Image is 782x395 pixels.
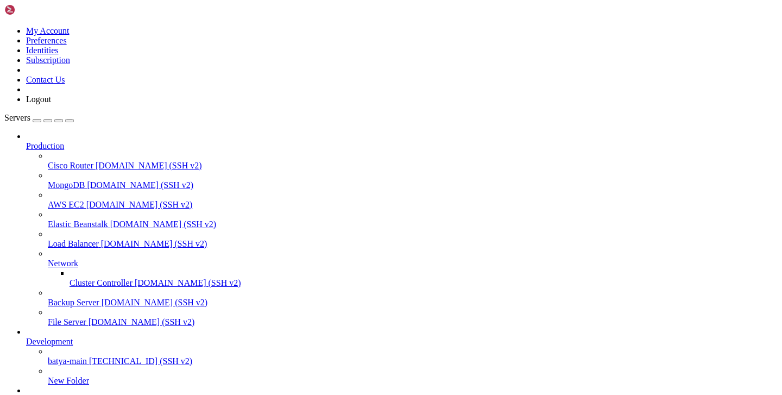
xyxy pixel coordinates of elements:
[48,229,778,249] li: Load Balancer [DOMAIN_NAME] (SSH v2)
[89,317,195,327] span: [DOMAIN_NAME] (SSH v2)
[48,239,778,249] a: Load Balancer [DOMAIN_NAME] (SSH v2)
[70,268,778,288] li: Cluster Controller [DOMAIN_NAME] (SSH v2)
[70,278,133,287] span: Cluster Controller
[26,36,67,45] a: Preferences
[48,249,778,288] li: Network
[26,141,778,151] a: Production
[26,95,51,104] a: Logout
[26,327,778,386] li: Development
[48,259,78,268] span: Network
[26,337,778,347] a: Development
[48,298,778,308] a: Backup Server [DOMAIN_NAME] (SSH v2)
[26,55,70,65] a: Subscription
[48,180,85,190] span: MongoDB
[96,161,202,170] span: [DOMAIN_NAME] (SSH v2)
[48,220,778,229] a: Elastic Beanstalk [DOMAIN_NAME] (SSH v2)
[26,75,65,84] a: Contact Us
[48,317,86,327] span: File Server
[86,200,193,209] span: [DOMAIN_NAME] (SSH v2)
[4,113,74,122] a: Servers
[48,190,778,210] li: AWS EC2 [DOMAIN_NAME] (SSH v2)
[26,26,70,35] a: My Account
[48,356,87,366] span: batya-main
[48,298,99,307] span: Backup Server
[48,366,778,386] li: New Folder
[26,337,73,346] span: Development
[26,46,59,55] a: Identities
[48,376,89,385] span: New Folder
[26,131,778,327] li: Production
[48,200,778,210] a: AWS EC2 [DOMAIN_NAME] (SSH v2)
[110,220,217,229] span: [DOMAIN_NAME] (SSH v2)
[87,180,193,190] span: [DOMAIN_NAME] (SSH v2)
[4,113,30,122] span: Servers
[48,161,778,171] a: Cisco Router [DOMAIN_NAME] (SSH v2)
[70,278,778,288] a: Cluster Controller [DOMAIN_NAME] (SSH v2)
[135,278,241,287] span: [DOMAIN_NAME] (SSH v2)
[48,259,778,268] a: Network
[48,356,778,366] a: batya-main [TECHNICAL_ID] (SSH v2)
[48,347,778,366] li: batya-main [TECHNICAL_ID] (SSH v2)
[48,308,778,327] li: File Server [DOMAIN_NAME] (SSH v2)
[48,200,84,209] span: AWS EC2
[48,220,108,229] span: Elastic Beanstalk
[4,4,67,15] img: Shellngn
[48,151,778,171] li: Cisco Router [DOMAIN_NAME] (SSH v2)
[89,356,192,366] span: [TECHNICAL_ID] (SSH v2)
[48,288,778,308] li: Backup Server [DOMAIN_NAME] (SSH v2)
[101,239,207,248] span: [DOMAIN_NAME] (SSH v2)
[48,210,778,229] li: Elastic Beanstalk [DOMAIN_NAME] (SSH v2)
[48,317,778,327] a: File Server [DOMAIN_NAME] (SSH v2)
[48,180,778,190] a: MongoDB [DOMAIN_NAME] (SSH v2)
[102,298,208,307] span: [DOMAIN_NAME] (SSH v2)
[48,239,99,248] span: Load Balancer
[48,376,778,386] a: New Folder
[48,171,778,190] li: MongoDB [DOMAIN_NAME] (SSH v2)
[26,141,64,151] span: Production
[48,161,93,170] span: Cisco Router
